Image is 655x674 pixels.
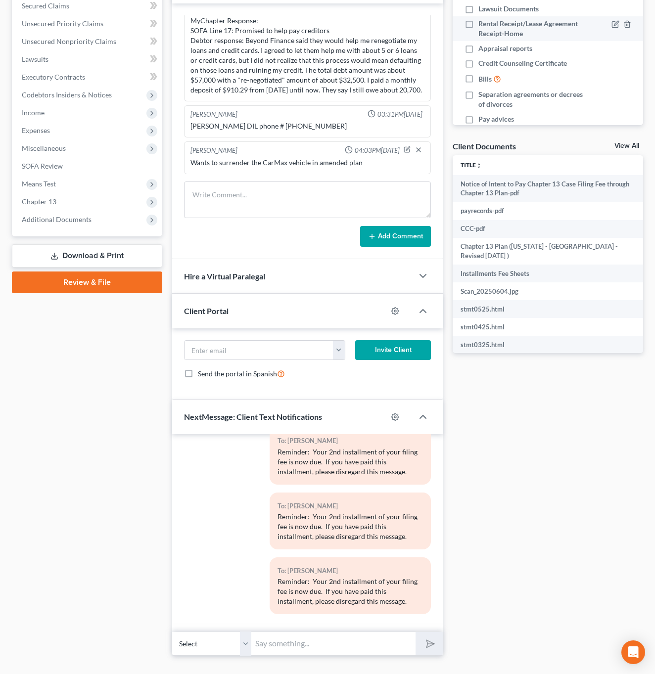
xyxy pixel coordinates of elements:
a: View All [614,142,639,149]
div: Open Intercom Messenger [621,640,645,664]
span: Unsecured Priority Claims [22,19,103,28]
td: stmt0525.html [453,300,646,318]
td: Chapter 13 Plan ([US_STATE] - [GEOGRAPHIC_DATA] - Revised [DATE] ) [453,238,646,265]
td: stmt0325.html [453,336,646,354]
span: NextMessage: Client Text Notifications [184,412,322,421]
span: Lawsuit Documents [478,4,539,14]
span: Rental Receipt/Lease Agreement Receipt-Home [478,19,587,39]
span: SOFA Review [22,162,63,170]
i: unfold_more [476,163,482,169]
button: Add Comment [360,226,431,247]
span: Bills [478,74,492,84]
span: Means Test [22,180,56,188]
span: Secured Claims [22,1,69,10]
input: Say something... [251,631,416,656]
span: Unsecured Nonpriority Claims [22,37,116,45]
div: To: [PERSON_NAME] [278,565,423,577]
button: Invite Client [355,340,431,360]
span: Codebtors Insiders & Notices [22,90,112,99]
span: Client Portal [184,306,229,315]
a: Executory Contracts [14,68,162,86]
span: Separation agreements or decrees of divorces [478,90,587,109]
div: Reminder: Your 2nd installment of your filing fee is now due. If you have paid this installment, ... [278,512,423,541]
td: Notice of Intent to Pay Chapter 13 Case Filing Fee through Chapter 13 Plan-pdf [453,175,646,202]
span: Credit Counseling Certificate [478,58,567,68]
span: Lawsuits [22,55,48,63]
span: Send the portal in Spanish [198,369,277,378]
td: stmt0425.html [453,318,646,336]
span: Pay advices [478,114,514,124]
div: Reminder: Your 2nd installment of your filing fee is now due. If you have paid this installment, ... [278,447,423,477]
div: [PERSON_NAME] [190,110,237,119]
span: 04:03PM[DATE] [355,146,400,155]
a: Titleunfold_more [461,161,482,169]
a: Review & File [12,271,162,293]
span: Expenses [22,126,50,135]
div: Reminder: Your 2nd installment of your filing fee is now due. If you have paid this installment, ... [278,577,423,606]
a: Lawsuits [14,50,162,68]
input: Enter email [185,341,333,359]
span: Chapter 13 [22,197,56,206]
span: Income [22,108,45,117]
a: Download & Print [12,244,162,268]
span: Executory Contracts [22,73,85,81]
span: Additional Documents [22,215,92,224]
div: Client Documents [453,141,516,151]
div: To: [PERSON_NAME] [278,435,423,447]
a: Unsecured Nonpriority Claims [14,33,162,50]
span: Hire a Virtual Paralegal [184,271,265,281]
td: payrecords-pdf [453,202,646,220]
span: Miscellaneous [22,144,66,152]
div: To: [PERSON_NAME] [278,500,423,512]
div: MyChapter Response: SOFA Line 17: Promised to help pay creditors Debtor response: Beyond Finance ... [190,16,424,95]
div: [PERSON_NAME] DIL phone # [PHONE_NUMBER] [190,121,424,131]
td: Scan_20250604.jpg [453,282,646,300]
td: Installments Fee Sheets [453,265,646,282]
a: Unsecured Priority Claims [14,15,162,33]
span: 03:31PM[DATE] [377,110,422,119]
td: CCC-pdf [453,220,646,238]
a: SOFA Review [14,157,162,175]
span: Appraisal reports [478,44,532,53]
div: Wants to surrender the CarMax vehicle in amended plan [190,158,424,168]
div: [PERSON_NAME] [190,146,237,156]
